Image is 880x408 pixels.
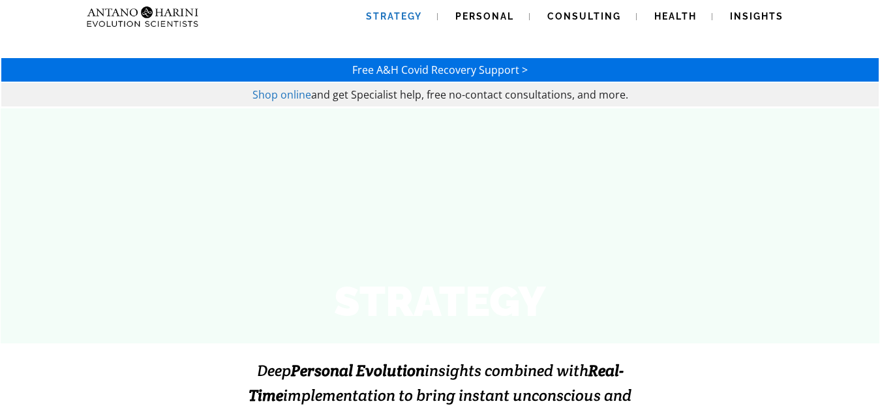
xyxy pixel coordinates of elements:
span: and get Specialist help, free no-contact consultations, and more. [311,87,628,102]
a: Free A&H Covid Recovery Support > [352,63,528,77]
span: Personal [455,11,514,22]
strong: Personal Evolution [291,360,425,381]
span: Health [654,11,697,22]
span: Consulting [547,11,621,22]
a: Shop online [252,87,311,102]
span: Strategy [366,11,422,22]
strong: STRATEGY [334,277,546,326]
span: Insights [730,11,783,22]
